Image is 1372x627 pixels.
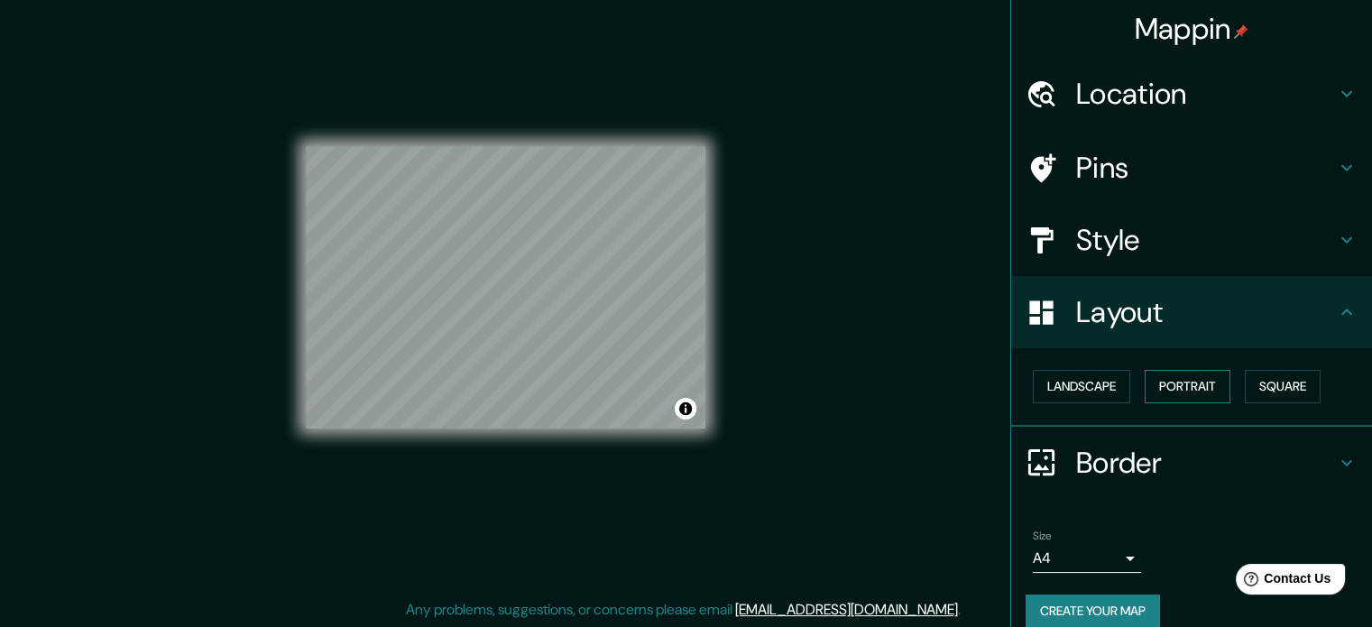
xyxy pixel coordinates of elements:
div: . [963,599,967,621]
label: Size [1033,528,1052,543]
div: Location [1011,58,1372,130]
h4: Mappin [1135,11,1249,47]
div: Border [1011,427,1372,499]
p: Any problems, suggestions, or concerns please email . [406,599,961,621]
button: Square [1245,370,1321,403]
button: Portrait [1145,370,1230,403]
a: [EMAIL_ADDRESS][DOMAIN_NAME] [735,600,958,619]
div: Pins [1011,132,1372,204]
canvas: Map [306,146,705,429]
div: Layout [1011,276,1372,348]
h4: Border [1076,445,1336,481]
div: A4 [1033,544,1141,573]
div: Style [1011,204,1372,276]
img: pin-icon.png [1234,24,1248,39]
div: . [961,599,963,621]
iframe: Help widget launcher [1211,557,1352,607]
h4: Location [1076,76,1336,112]
h4: Layout [1076,294,1336,330]
h4: Style [1076,222,1336,258]
button: Toggle attribution [675,398,696,420]
button: Landscape [1033,370,1130,403]
h4: Pins [1076,150,1336,186]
